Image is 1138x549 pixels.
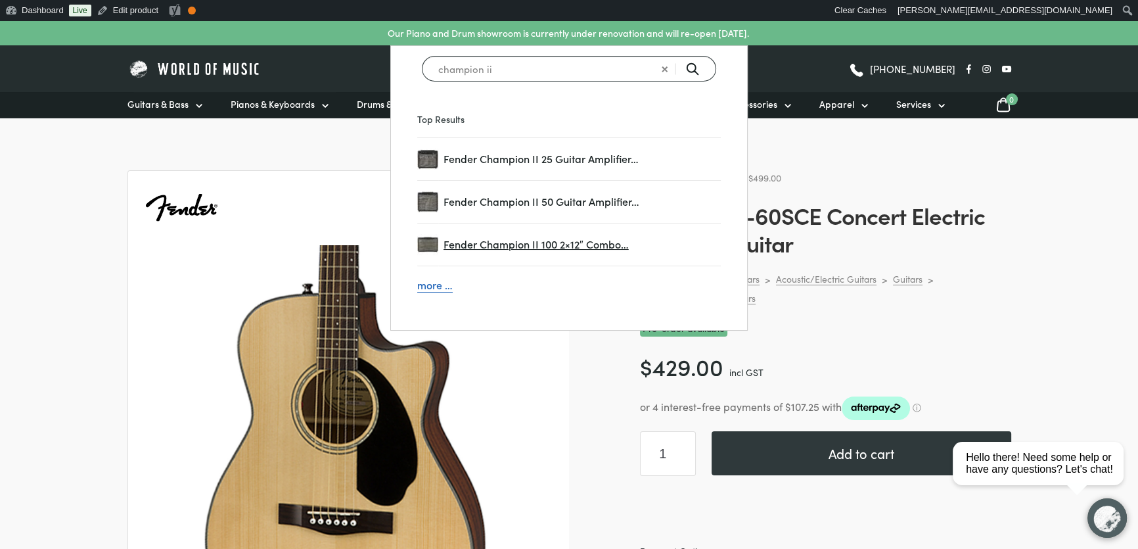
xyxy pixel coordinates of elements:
[947,404,1138,549] iframe: Chat with our support team
[640,431,696,476] input: Product quantity
[388,26,749,40] p: Our Piano and Drum showroom is currently under renovation and will re-open [DATE].
[417,277,721,294] a: more …
[776,273,876,285] a: Acoustic/Electric Guitars
[444,236,721,253] a: Fender Champion II 100 2×12″ Combo…
[729,366,763,379] span: incl GST
[357,97,440,111] span: Drums & Percussion
[712,431,1011,475] button: Add to cart
[417,234,438,255] img: Fender-Champion-II-100-212-Combo-Guitar-Amplifier-Front.jpg
[896,97,931,111] span: Services
[144,171,219,246] img: Fender
[653,55,677,61] span: Clear
[417,149,438,170] a: Fender Champion II 25 Guitar Amplifier…
[928,274,934,285] div: >
[127,59,262,79] img: World of Music
[417,191,438,212] img: Fender Champion II 50 Guitar Amplifier Front
[417,149,438,170] img: Fender Champion II 25 Guitar Amplifier Front
[422,56,716,82] input: Search for a product ...
[1006,93,1018,105] span: 0
[640,350,652,382] span: $
[417,191,438,212] a: Fender Champion II 50 Guitar Amplifier…
[127,97,189,111] span: Guitars & Bass
[640,201,1011,256] h1: Fender CC-60SCE Concert Electric Acoustic Guitar
[725,171,781,184] span: RRP: $499.00
[231,97,315,111] span: Pianos & Keyboards
[444,193,721,210] a: Fender Champion II 50 Guitar Amplifier…
[882,274,888,285] div: >
[819,97,854,111] span: Apparel
[444,151,721,168] a: Fender Champion II 25 Guitar Amplifier…
[848,59,955,79] a: [PHONE_NUMBER]
[870,64,955,74] span: [PHONE_NUMBER]
[640,350,723,382] bdi: 429.00
[893,273,922,285] a: Guitars
[765,274,771,285] div: >
[729,97,777,111] span: Accessories
[417,234,438,255] a: Fender Champion II 100 2×12″ Combo…
[640,492,1011,528] iframe: PayPal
